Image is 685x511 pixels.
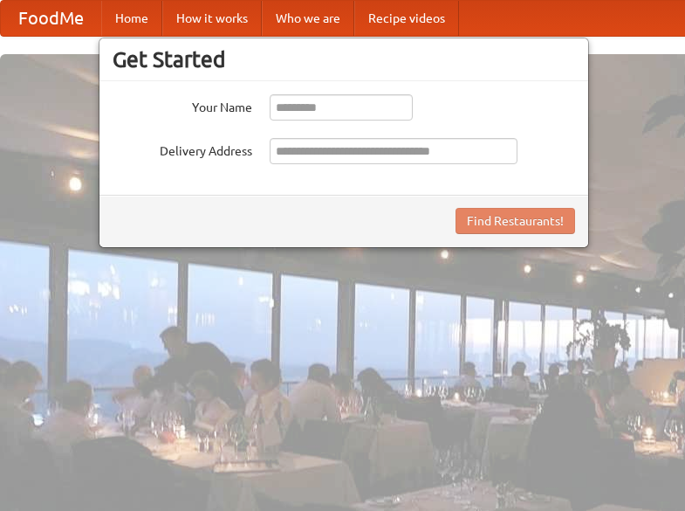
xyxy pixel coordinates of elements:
[113,138,252,160] label: Delivery Address
[456,208,575,234] button: Find Restaurants!
[162,1,262,36] a: How it works
[262,1,354,36] a: Who we are
[113,94,252,116] label: Your Name
[113,46,575,73] h3: Get Started
[101,1,162,36] a: Home
[354,1,459,36] a: Recipe videos
[1,1,101,36] a: FoodMe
